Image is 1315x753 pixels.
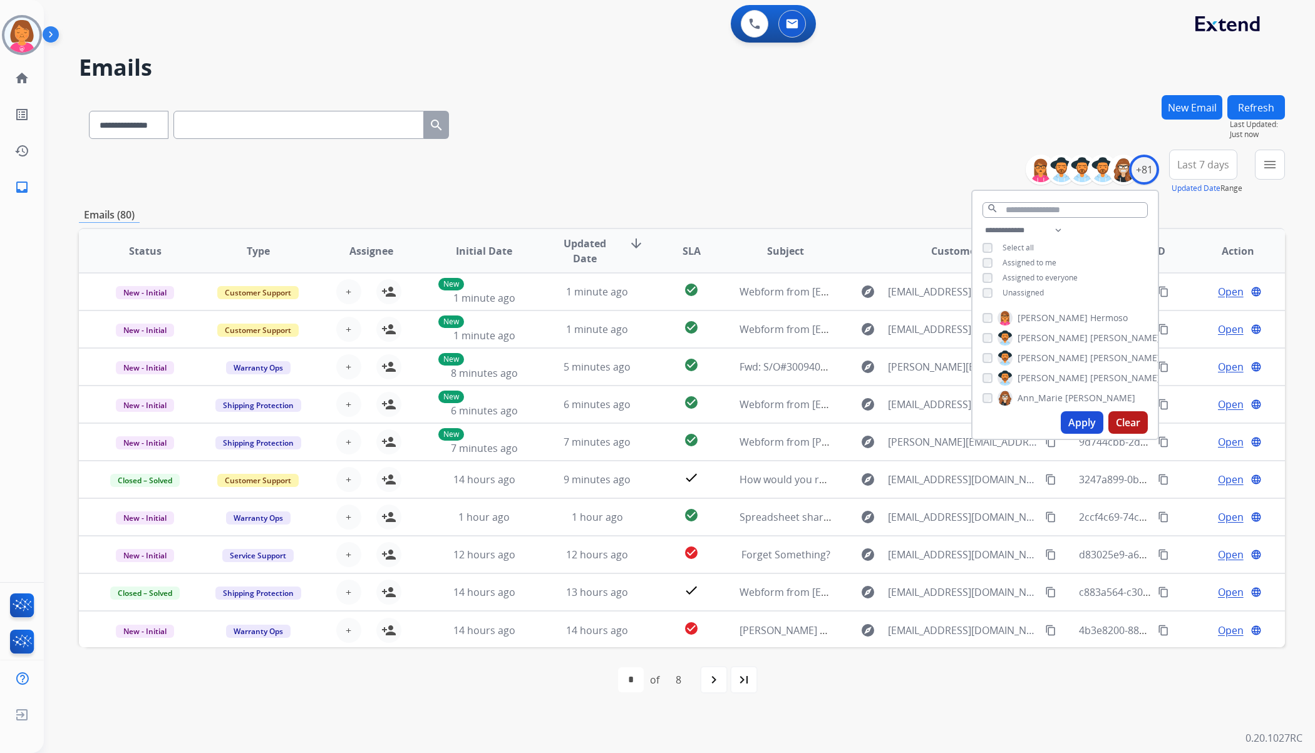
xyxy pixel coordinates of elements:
[566,322,628,336] span: 1 minute ago
[684,320,699,335] mat-icon: check_circle
[79,207,140,223] p: Emails (80)
[860,547,875,562] mat-icon: explore
[684,583,699,598] mat-icon: check
[226,361,291,374] span: Warranty Ops
[684,282,699,297] mat-icon: check_circle
[453,291,515,305] span: 1 minute ago
[453,623,515,637] span: 14 hours ago
[14,71,29,86] mat-icon: home
[629,236,644,251] mat-icon: arrow_downward
[740,360,1302,374] span: Fwd: S/O#300940220 / CUSTOMER NAME: [PERSON_NAME] / ASSISTANCE NEEDED! [ thread::nr1xszU6C6uDlae4...
[1003,242,1034,253] span: Select all
[566,623,628,637] span: 14 hours ago
[1079,510,1265,524] span: 2ccf4c69-74c2-45c9-bd3a-2ad09421cf87
[888,284,1038,299] span: [EMAIL_ADDRESS][DOMAIN_NAME]
[1090,352,1160,364] span: [PERSON_NAME]
[1251,286,1262,297] mat-icon: language
[1218,510,1244,525] span: Open
[566,548,628,561] span: 12 hours ago
[1172,229,1285,273] th: Action
[684,508,699,523] mat-icon: check_circle
[336,392,361,417] button: +
[566,285,628,299] span: 1 minute ago
[1227,95,1285,120] button: Refresh
[453,473,515,486] span: 14 hours ago
[1251,474,1262,485] mat-icon: language
[1158,549,1169,560] mat-icon: content_copy
[1172,183,1220,193] button: Updated Date
[116,399,174,412] span: New - Initial
[1079,435,1268,449] span: 9d744cbb-2d0f-41d3-910b-8df7049352f7
[14,180,29,195] mat-icon: inbox
[381,284,396,299] mat-icon: person_add
[684,357,699,372] mat-icon: check_circle
[564,360,631,374] span: 5 minutes ago
[888,472,1038,487] span: [EMAIL_ADDRESS][DOMAIN_NAME]
[740,585,1023,599] span: Webform from [EMAIL_ADDRESS][DOMAIN_NAME] on [DATE]
[453,548,515,561] span: 12 hours ago
[1158,436,1169,448] mat-icon: content_copy
[767,243,804,259] span: Subject
[684,470,699,485] mat-icon: check
[336,542,361,567] button: +
[14,107,29,122] mat-icon: list_alt
[860,397,875,412] mat-icon: explore
[1218,284,1244,299] span: Open
[1218,472,1244,487] span: Open
[1218,359,1244,374] span: Open
[381,434,396,449] mat-icon: person_add
[740,510,1002,524] span: Spreadsheet shared with you: "Paid Guest Post Service"
[888,434,1038,449] span: [PERSON_NAME][EMAIL_ADDRESS][PERSON_NAME][DOMAIN_NAME]
[381,547,396,562] mat-icon: person_add
[551,236,619,266] span: Updated Date
[1245,730,1302,745] p: 0.20.1027RC
[381,322,396,337] mat-icon: person_add
[650,672,659,687] div: of
[247,243,270,259] span: Type
[683,243,701,259] span: SLA
[336,580,361,605] button: +
[1218,623,1244,638] span: Open
[1158,361,1169,372] mat-icon: content_copy
[336,618,361,643] button: +
[860,284,875,299] mat-icon: explore
[438,278,464,290] p: New
[438,353,464,366] p: New
[438,315,464,328] p: New
[215,587,301,600] span: Shipping Protection
[346,585,351,600] span: +
[1218,585,1244,600] span: Open
[346,547,351,562] span: +
[222,549,294,562] span: Service Support
[684,433,699,448] mat-icon: check_circle
[564,435,631,449] span: 7 minutes ago
[346,623,351,638] span: +
[1158,399,1169,410] mat-icon: content_copy
[381,472,396,487] mat-icon: person_add
[116,511,174,525] span: New - Initial
[1045,474,1056,485] mat-icon: content_copy
[215,436,301,449] span: Shipping Protection
[1079,585,1271,599] span: c883a564-c309-4873-b8c3-98ca120b132a
[1230,120,1285,130] span: Last Updated:
[684,621,699,636] mat-icon: check_circle
[860,322,875,337] mat-icon: explore
[666,667,691,692] div: 8
[451,366,518,380] span: 8 minutes ago
[1162,95,1222,120] button: New Email
[564,473,631,486] span: 9 minutes ago
[1003,272,1078,283] span: Assigned to everyone
[888,585,1038,600] span: [EMAIL_ADDRESS][DOMAIN_NAME]
[1003,287,1044,298] span: Unassigned
[740,285,1023,299] span: Webform from [EMAIL_ADDRESS][DOMAIN_NAME] on [DATE]
[346,434,351,449] span: +
[1079,473,1267,486] span: 3247a899-0b7c-43fd-8f07-928e632aca99
[349,243,393,259] span: Assignee
[888,322,1038,337] span: [EMAIL_ADDRESS][DOMAIN_NAME]
[1251,511,1262,523] mat-icon: language
[1218,547,1244,562] span: Open
[987,203,998,214] mat-icon: search
[1251,549,1262,560] mat-icon: language
[564,397,631,411] span: 6 minutes ago
[116,625,174,638] span: New - Initial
